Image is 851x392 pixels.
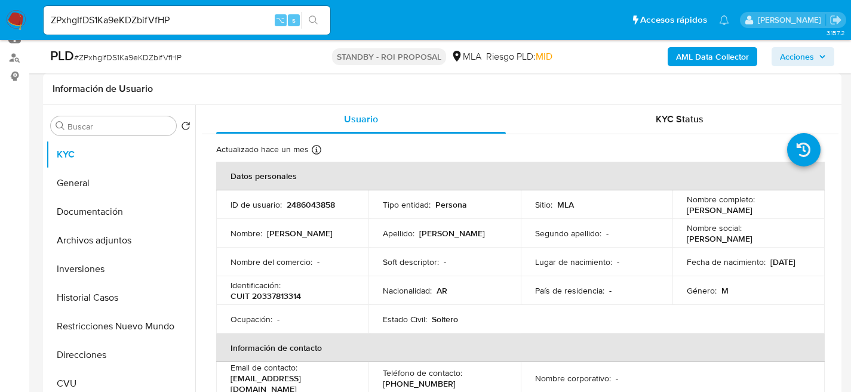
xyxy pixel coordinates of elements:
[56,121,65,131] button: Buscar
[616,373,618,384] p: -
[301,12,325,29] button: search-icon
[46,226,195,255] button: Archivos adjuntos
[640,14,707,26] span: Accesos rápidos
[216,334,825,362] th: Información de contacto
[276,14,285,26] span: ⌥
[535,257,612,267] p: Lugar de nacimiento :
[437,285,447,296] p: AR
[287,199,335,210] p: 2486043858
[451,50,481,63] div: MLA
[292,14,296,26] span: s
[656,112,703,126] span: KYC Status
[435,199,467,210] p: Persona
[780,47,814,66] span: Acciones
[74,51,182,63] span: # ZPxhgIfDS1Ka9eKDZbifVfHP
[535,199,552,210] p: Sitio :
[770,257,795,267] p: [DATE]
[231,257,312,267] p: Nombre del comercio :
[419,228,485,239] p: [PERSON_NAME]
[606,228,609,239] p: -
[67,121,171,132] input: Buscar
[231,280,281,291] p: Identificación :
[344,112,378,126] span: Usuario
[687,194,755,205] p: Nombre completo :
[231,291,301,301] p: CUIT 20337813314
[46,169,195,197] button: General
[444,257,446,267] p: -
[267,228,333,239] p: [PERSON_NAME]
[719,15,729,25] a: Notificaciones
[687,257,766,267] p: Fecha de nacimiento :
[617,257,619,267] p: -
[231,228,262,239] p: Nombre :
[668,47,757,66] button: AML Data Collector
[535,228,601,239] p: Segundo apellido :
[383,368,462,378] p: Teléfono de contacto :
[535,285,604,296] p: País de residencia :
[383,228,414,239] p: Apellido :
[830,14,842,26] a: Salir
[687,205,752,215] p: [PERSON_NAME]
[44,13,330,28] input: Buscar usuario o caso...
[46,341,195,369] button: Direcciones
[46,197,195,226] button: Documentación
[721,285,729,296] p: M
[383,199,431,210] p: Tipo entidad :
[46,312,195,341] button: Restricciones Nuevo Mundo
[181,121,191,134] button: Volver al orden por defecto
[216,162,825,190] th: Datos personales
[216,144,309,155] p: Actualizado hace un mes
[687,233,752,244] p: [PERSON_NAME]
[486,50,552,63] span: Riesgo PLD:
[758,14,825,26] p: facundo.marin@mercadolibre.com
[332,48,446,65] p: STANDBY - ROI PROPOSAL
[535,373,611,384] p: Nombre corporativo :
[317,257,319,267] p: -
[46,140,195,169] button: KYC
[277,314,279,325] p: -
[687,285,717,296] p: Género :
[383,285,432,296] p: Nacionalidad :
[383,257,439,267] p: Soft descriptor :
[536,50,552,63] span: MID
[46,255,195,283] button: Inversiones
[383,314,427,325] p: Estado Civil :
[772,47,834,66] button: Acciones
[46,283,195,312] button: Historial Casos
[50,46,74,65] b: PLD
[609,285,612,296] p: -
[687,223,742,233] p: Nombre social :
[827,28,845,38] span: 3.157.2
[231,199,282,210] p: ID de usuario :
[432,314,458,325] p: Soltero
[557,199,574,210] p: MLA
[231,362,297,373] p: Email de contacto :
[676,47,749,66] b: AML Data Collector
[53,83,153,95] h1: Información de Usuario
[383,378,456,389] p: [PHONE_NUMBER]
[231,314,272,325] p: Ocupación :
